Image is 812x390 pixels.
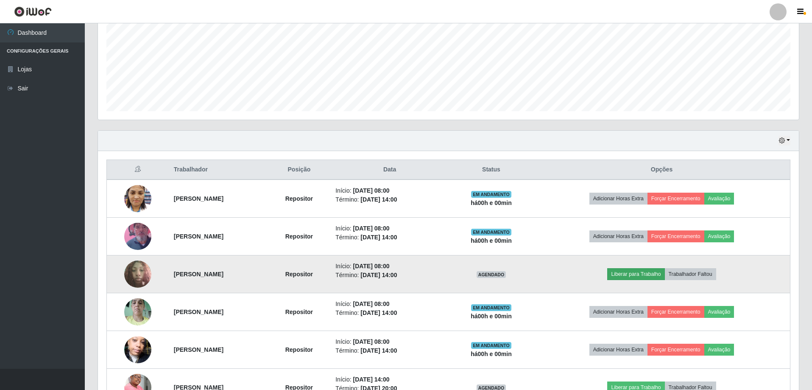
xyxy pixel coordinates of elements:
[268,160,331,180] th: Posição
[174,195,223,202] strong: [PERSON_NAME]
[471,304,511,311] span: EM ANDAMENTO
[285,346,313,353] strong: Repositor
[169,160,268,180] th: Trabalhador
[533,160,790,180] th: Opções
[360,196,397,203] time: [DATE] 14:00
[704,193,734,205] button: Avaliação
[335,271,444,280] li: Término:
[285,195,313,202] strong: Repositor
[353,376,389,383] time: [DATE] 14:00
[353,225,389,232] time: [DATE] 08:00
[665,268,716,280] button: Trabalhador Faltou
[124,180,151,216] img: 1750959267222.jpeg
[360,272,397,278] time: [DATE] 14:00
[124,325,151,374] img: 1753494056504.jpeg
[353,338,389,345] time: [DATE] 08:00
[353,187,389,194] time: [DATE] 08:00
[471,191,511,198] span: EM ANDAMENTO
[589,344,647,356] button: Adicionar Horas Extra
[647,306,704,318] button: Forçar Encerramento
[335,186,444,195] li: Início:
[607,268,664,280] button: Liberar para Trabalho
[647,230,704,242] button: Forçar Encerramento
[589,230,647,242] button: Adicionar Horas Extra
[589,306,647,318] button: Adicionar Horas Extra
[14,6,52,17] img: CoreUI Logo
[285,309,313,315] strong: Repositor
[647,193,704,205] button: Forçar Encerramento
[124,256,151,292] img: 1752934097252.jpeg
[360,309,397,316] time: [DATE] 14:00
[360,347,397,354] time: [DATE] 14:00
[471,342,511,349] span: EM ANDAMENTO
[285,233,313,240] strong: Repositor
[477,271,506,278] span: AGENDADO
[335,346,444,355] li: Término:
[335,195,444,204] li: Término:
[471,237,512,244] strong: há 00 h e 00 min
[335,375,444,384] li: Início:
[285,271,313,278] strong: Repositor
[335,309,444,317] li: Término:
[174,346,223,353] strong: [PERSON_NAME]
[124,212,151,261] img: 1752090635186.jpeg
[174,233,223,240] strong: [PERSON_NAME]
[471,199,512,206] strong: há 00 h e 00 min
[335,233,444,242] li: Término:
[335,262,444,271] li: Início:
[589,193,647,205] button: Adicionar Horas Extra
[335,224,444,233] li: Início:
[330,160,449,180] th: Data
[335,337,444,346] li: Início:
[353,300,389,307] time: [DATE] 08:00
[471,313,512,320] strong: há 00 h e 00 min
[471,351,512,357] strong: há 00 h e 00 min
[174,309,223,315] strong: [PERSON_NAME]
[471,229,511,236] span: EM ANDAMENTO
[704,230,734,242] button: Avaliação
[449,160,533,180] th: Status
[647,344,704,356] button: Forçar Encerramento
[174,271,223,278] strong: [PERSON_NAME]
[353,263,389,269] time: [DATE] 08:00
[124,294,151,330] img: 1753296713648.jpeg
[335,300,444,309] li: Início:
[704,306,734,318] button: Avaliação
[360,234,397,241] time: [DATE] 14:00
[704,344,734,356] button: Avaliação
